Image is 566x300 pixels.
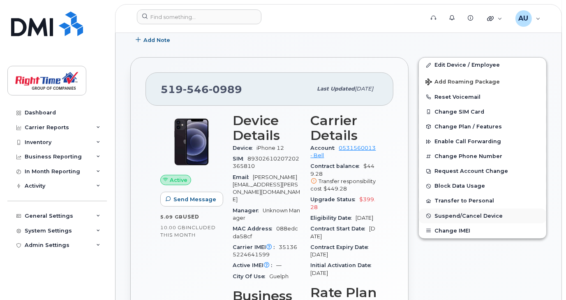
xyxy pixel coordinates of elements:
span: included this month [160,224,216,238]
span: [DATE] [356,215,374,221]
button: Add Note [130,33,177,47]
button: Suspend/Cancel Device [419,209,546,223]
span: 088edcda58cf [233,226,298,239]
span: Contract balance [311,163,364,169]
span: $399.28 [311,196,376,210]
span: [DATE] [311,270,328,276]
div: Quicklinks [481,10,508,27]
span: Device [233,145,256,151]
img: iPhone_12.jpg [167,117,216,167]
span: Enable Call Forwarding [434,139,501,145]
span: SIM [233,156,247,162]
span: [PERSON_NAME][EMAIL_ADDRESS][PERSON_NAME][DOMAIN_NAME] [233,174,300,203]
span: Carrier IMEI [233,244,279,250]
span: iPhone 12 [256,145,284,151]
button: Change Plan / Features [419,119,546,134]
span: 5.09 GB [160,214,183,220]
span: 519 [161,83,242,95]
span: AU [519,14,529,23]
a: Edit Device / Employee [419,58,546,72]
span: Active IMEI [233,262,276,268]
span: Email [233,174,253,180]
input: Find something... [137,9,261,24]
span: used [183,214,199,220]
button: Reset Voicemail [419,90,546,105]
span: Unknown Manager [233,207,300,221]
span: Initial Activation Date [311,262,376,268]
span: 10.00 GB [160,225,186,230]
span: Change Plan / Features [434,123,502,130]
span: Upgrade Status [311,196,360,202]
span: Active [170,176,187,184]
span: [DATE] [311,226,376,239]
span: MAC Address [233,226,276,232]
button: Send Message [160,192,223,207]
button: Transfer to Personal [419,193,546,208]
button: Enable Call Forwarding [419,134,546,149]
span: Eligibility Date [311,215,356,221]
span: $449.28 [324,186,347,192]
h3: Rate Plan [311,285,379,300]
div: Aldwin Umali [510,10,546,27]
button: Add Roaming Package [419,73,546,90]
span: 89302610207202365810 [233,156,299,169]
span: [DATE] [355,86,373,92]
span: Account [311,145,339,151]
h3: Device Details [233,113,301,143]
span: Last updated [317,86,355,92]
span: 0989 [209,83,242,95]
span: Transfer responsibility cost [311,178,376,192]
span: [DATE] [311,251,328,258]
span: Manager [233,207,263,214]
button: Change Phone Number [419,149,546,164]
span: Add Note [143,36,170,44]
button: Block Data Usage [419,179,546,193]
span: Add Roaming Package [425,79,500,86]
span: 546 [183,83,209,95]
span: Send Message [173,195,216,203]
span: City Of Use [233,273,269,279]
button: Request Account Change [419,164,546,179]
span: Suspend/Cancel Device [434,213,503,219]
span: Guelph [269,273,289,279]
span: $449.28 [311,163,379,193]
span: Contract Start Date [311,226,370,232]
button: Change IMEI [419,223,546,238]
span: Contract Expiry Date [311,244,373,250]
a: 0531560013 - Bell [311,145,376,158]
button: Change SIM Card [419,105,546,119]
h3: Carrier Details [311,113,379,143]
span: — [276,262,282,268]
